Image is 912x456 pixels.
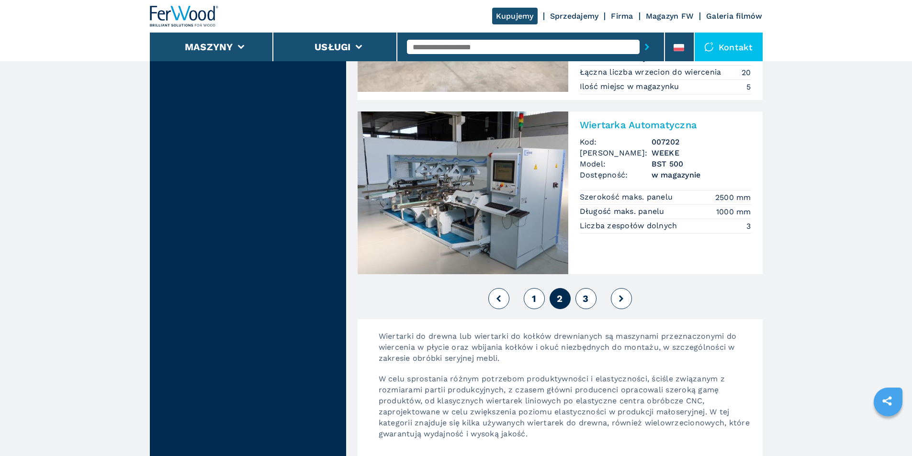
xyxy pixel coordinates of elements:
h3: BST 500 [652,158,751,169]
div: Kontakt [695,33,763,61]
span: Dostępność: [580,169,652,180]
span: Model: [580,158,652,169]
a: Sprzedajemy [550,11,599,21]
button: 1 [524,288,545,309]
h3: 007202 [652,136,751,147]
em: 20 [742,67,751,78]
button: Usługi [315,41,351,53]
button: 3 [575,288,597,309]
a: Galeria filmów [706,11,763,21]
p: Liczba zespołów dolnych [580,221,680,231]
span: 1 [532,293,536,304]
p: Ilość miejsc w magazynku [580,81,682,92]
em: 2500 mm [715,192,751,203]
a: Kupujemy [492,8,538,24]
h3: WEEKE [652,147,751,158]
span: w magazynie [652,169,751,180]
h2: Wiertarka Automatyczna [580,119,751,131]
a: Magazyn FW [646,11,694,21]
a: Firma [611,11,633,21]
img: Ferwood [150,6,219,27]
a: sharethis [875,389,899,413]
button: Maszyny [185,41,233,53]
p: Wiertarki do drewna lub wiertarki do kołków drewnianych są maszynami przeznaczonymi do wiercenia ... [369,331,763,373]
img: Wiertarka Automatyczna WEEKE BST 500 [358,111,568,274]
img: Kontakt [704,42,714,52]
iframe: Chat [871,413,905,449]
em: 1000 mm [716,206,751,217]
span: 2 [557,293,563,304]
p: Szerokość maks. panelu [580,192,676,202]
em: 5 [746,81,751,92]
button: submit-button [640,36,654,58]
p: Łączna liczba wrzecion do wiercenia [580,67,724,78]
span: 3 [583,293,588,304]
p: Długość maks. panelu [580,206,667,217]
a: Wiertarka Automatyczna WEEKE BST 500Wiertarka AutomatycznaKod:007202[PERSON_NAME]:WEEKEModel:BST ... [358,111,763,274]
p: W celu sprostania różnym potrzebom produktywności i elastyczności, ściśle związanym z rozmiarami ... [369,373,763,449]
button: 2 [550,288,571,309]
span: Kod: [580,136,652,147]
span: [PERSON_NAME]: [580,147,652,158]
em: 3 [746,221,751,232]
